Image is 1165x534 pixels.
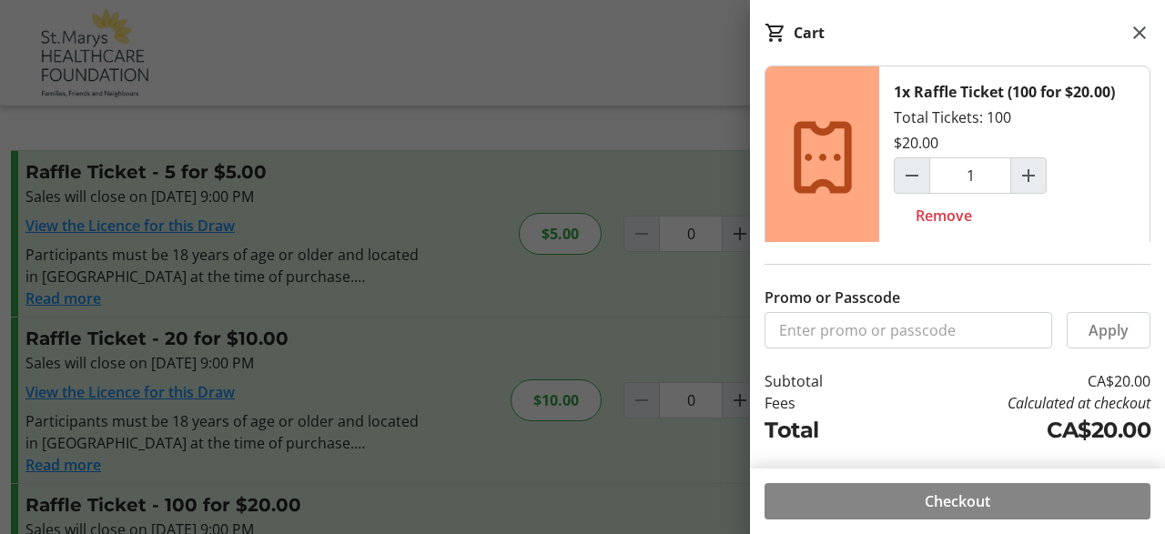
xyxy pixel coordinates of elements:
[1089,319,1129,341] span: Apply
[894,197,994,234] button: Remove
[916,205,972,227] span: Remove
[765,287,900,308] label: Promo or Passcode
[894,132,938,154] div: $20.00
[876,414,1150,447] td: CA$20.00
[925,490,990,512] span: Checkout
[1067,312,1150,348] button: Apply
[894,81,1115,103] div: 1x Raffle Ticket (100 for $20.00)
[765,370,876,392] td: Subtotal
[895,158,929,193] button: Decrement by one
[876,392,1150,414] td: Calculated at checkout
[1011,158,1046,193] button: Increment by one
[794,22,825,44] div: Cart
[765,414,876,447] td: Total
[765,392,876,414] td: Fees
[765,312,1052,348] input: Enter promo or passcode
[765,483,1150,519] button: Checkout
[929,157,1011,194] input: Raffle Ticket (100 for $20.00) Quantity
[876,370,1150,392] td: CA$20.00
[879,66,1150,248] div: Total Tickets: 100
